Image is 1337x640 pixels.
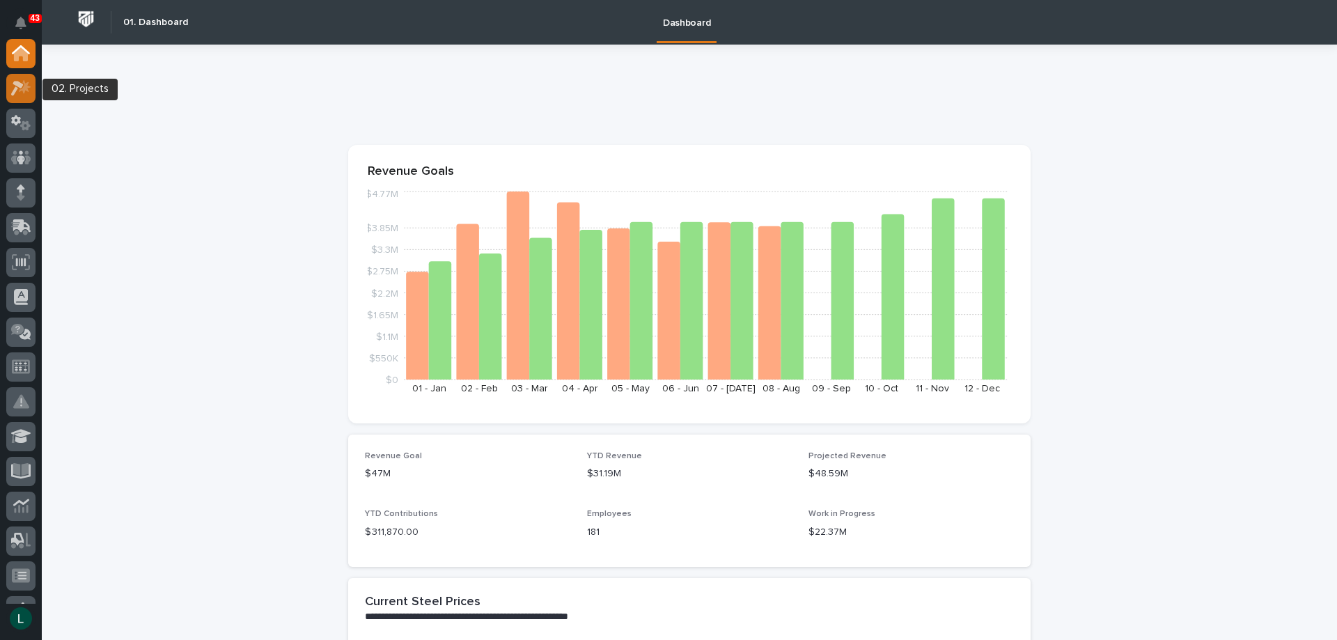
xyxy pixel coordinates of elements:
[662,384,699,393] text: 06 - Jun
[587,452,642,460] span: YTD Revenue
[73,6,99,32] img: Workspace Logo
[763,384,800,393] text: 08 - Aug
[367,310,398,320] tspan: $1.65M
[808,525,1014,540] p: $22.37M
[611,384,650,393] text: 05 - May
[17,17,36,39] div: Notifications43
[6,8,36,38] button: Notifications
[366,189,398,199] tspan: $4.77M
[964,384,1000,393] text: 12 - Dec
[371,288,398,298] tspan: $2.2M
[6,604,36,633] button: users-avatar
[376,331,398,341] tspan: $1.1M
[369,353,398,363] tspan: $550K
[865,384,898,393] text: 10 - Oct
[812,384,851,393] text: 09 - Sep
[386,375,398,385] tspan: $0
[365,595,480,610] h2: Current Steel Prices
[123,17,188,29] h2: 01. Dashboard
[916,384,949,393] text: 11 - Nov
[511,384,548,393] text: 03 - Mar
[365,467,570,481] p: $47M
[412,384,446,393] text: 01 - Jan
[368,164,1011,180] p: Revenue Goals
[587,467,792,481] p: $31.19M
[365,510,438,518] span: YTD Contributions
[808,452,886,460] span: Projected Revenue
[366,224,398,233] tspan: $3.85M
[461,384,498,393] text: 02 - Feb
[366,267,398,276] tspan: $2.75M
[562,384,598,393] text: 04 - Apr
[371,245,398,255] tspan: $3.3M
[587,510,632,518] span: Employees
[365,525,570,540] p: $ 311,870.00
[808,467,1014,481] p: $48.59M
[587,525,792,540] p: 181
[706,384,756,393] text: 07 - [DATE]
[808,510,875,518] span: Work in Progress
[31,13,40,23] p: 43
[365,452,422,460] span: Revenue Goal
